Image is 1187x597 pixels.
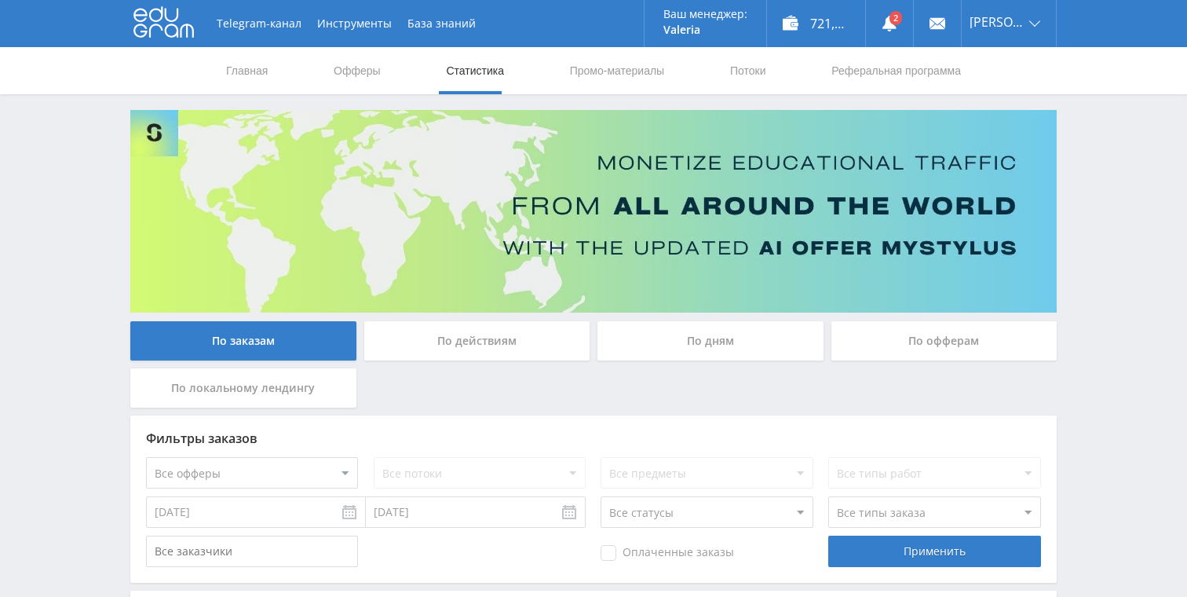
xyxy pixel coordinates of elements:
[146,431,1041,445] div: Фильтры заказов
[970,16,1024,28] span: [PERSON_NAME]
[828,536,1040,567] div: Применить
[332,47,382,94] a: Офферы
[130,110,1057,313] img: Banner
[364,321,590,361] div: По действиям
[225,47,269,94] a: Главная
[729,47,768,94] a: Потоки
[568,47,666,94] a: Промо-материалы
[663,24,747,36] p: Valeria
[601,545,734,561] span: Оплаченные заказы
[663,8,747,20] p: Ваш менеджер:
[597,321,824,361] div: По дням
[146,536,358,567] input: Все заказчики
[831,321,1057,361] div: По офферам
[444,47,506,94] a: Статистика
[130,321,356,361] div: По заказам
[830,47,962,94] a: Реферальная программа
[130,368,356,408] div: По локальному лендингу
